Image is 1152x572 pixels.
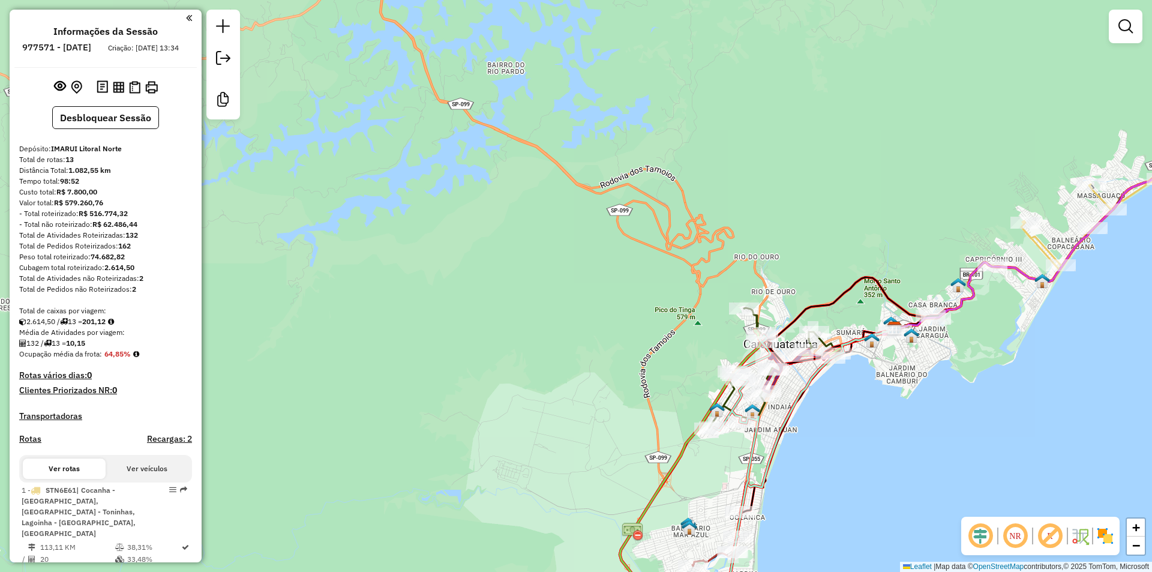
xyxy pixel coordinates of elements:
td: 33,48% [127,553,181,565]
strong: 0 [112,385,117,396]
div: Criação: [DATE] 13:34 [103,43,184,53]
div: Custo total: [19,187,192,197]
button: Visualizar Romaneio [127,79,143,96]
div: - Total não roteirizado: [19,219,192,230]
i: Total de Atividades [19,340,26,347]
strong: 2.614,50 [104,263,134,272]
span: Ocultar NR [1001,522,1030,550]
img: Exibir/Ocultar setores [1096,526,1115,546]
td: 38,31% [127,541,181,553]
span: − [1132,538,1140,553]
a: Criar modelo [211,88,235,115]
div: Total de rotas: [19,154,192,165]
img: Contorno Sul Tamoios [622,521,643,543]
img: GUILHERME ISRAEL DIAS DURVAL [950,277,966,293]
div: 132 / 13 = [19,338,192,349]
button: Exibir sessão original [52,77,68,97]
div: Média de Atividades por viagem: [19,327,192,338]
i: Cubagem total roteirizado [19,318,26,325]
strong: IMARUI Litoral Norte [51,144,122,153]
strong: R$ 62.486,44 [92,220,137,229]
a: OpenStreetMap [973,562,1024,571]
i: Distância Total [28,544,35,551]
span: 1 - [22,486,136,538]
a: Nova sessão e pesquisa [211,14,235,41]
h4: Clientes Priorizados NR: [19,385,192,396]
div: Total de Pedidos Roteirizados: [19,241,192,251]
strong: 2 [132,284,136,294]
strong: 13 [65,155,74,164]
img: GLAUCO [904,328,919,343]
h4: Transportadoras [19,411,192,421]
button: Ver veículos [106,459,188,479]
h4: Recargas: 2 [147,434,192,444]
img: P.A12 CRG [1034,273,1050,289]
i: Total de rotas [60,318,68,325]
button: Centralizar mapa no depósito ou ponto de apoio [68,78,85,97]
span: STN6E61 [46,486,76,495]
span: Exibir rótulo [1036,522,1064,550]
div: Valor total: [19,197,192,208]
div: Atividade não roteirizada - COMPREX CARAGUA [718,546,748,558]
a: Zoom out [1127,537,1145,555]
strong: 132 [125,230,138,239]
span: | [934,562,935,571]
img: BRUNO REIS DOS SANTOS [745,403,760,419]
i: Meta Caixas/viagem: 1,00 Diferença: 200,12 [108,318,114,325]
span: + [1132,520,1140,535]
button: Ver rotas [23,459,106,479]
strong: 98:52 [60,176,79,185]
a: Exportar sessão [211,46,235,73]
img: DIEGO MORENO GONÇALVES [680,517,696,532]
div: Map data © contributors,© 2025 TomTom, Microsoft [900,562,1152,572]
strong: 201,12 [82,317,106,326]
a: Clique aqui para minimizar o painel [186,11,192,25]
button: Desbloquear Sessão [52,106,159,129]
img: Fluxo de ruas [1070,526,1090,546]
div: Tempo total: [19,176,192,187]
div: 2.614,50 / 13 = [19,316,192,327]
div: Total de caixas por viagem: [19,306,192,316]
img: HENOR FERREIRA PIMENTEL [709,402,725,418]
span: | Cocanha - [GEOGRAPHIC_DATA], [GEOGRAPHIC_DATA] - Toninhas, Lagoinha - [GEOGRAPHIC_DATA], [GEOGR... [22,486,136,538]
i: % de utilização do peso [115,544,124,551]
span: Ocultar deslocamento [966,522,995,550]
strong: 1.082,55 km [68,166,111,175]
td: 113,11 KM [40,541,115,553]
strong: 64,85% [104,349,131,358]
a: Exibir filtros [1114,14,1138,38]
em: Média calculada utilizando a maior ocupação (%Peso ou %Cubagem) de cada rota da sessão. Rotas cro... [133,351,139,358]
strong: R$ 579.260,76 [54,198,103,207]
a: Zoom in [1127,519,1145,537]
strong: 74.682,82 [91,252,125,261]
i: Rota otimizada [182,544,189,551]
img: Daniel Sidnei Perin [864,333,880,348]
div: - Total roteirizado: [19,208,192,219]
a: Rotas [19,434,41,444]
strong: R$ 7.800,00 [56,187,97,196]
div: Distância Total: [19,165,192,176]
strong: 162 [118,241,131,250]
h4: Informações da Sessão [53,26,158,37]
td: 20 [40,553,115,565]
div: Peso total roteirizado: [19,251,192,262]
i: Total de rotas [44,340,52,347]
em: Opções [169,486,176,493]
div: Total de Atividades não Roteirizadas: [19,273,192,284]
button: Visualizar relatório de Roteirização [110,79,127,95]
strong: 2 [139,274,143,283]
i: % de utilização da cubagem [115,556,124,563]
button: Logs desbloquear sessão [94,78,110,97]
a: Leaflet [903,562,932,571]
h6: 977571 - [DATE] [22,42,91,53]
img: PA.01 CRG IMARUI [883,316,899,331]
img: IMARUI Litoral Norte [887,321,902,337]
span: Ocupação média da frota: [19,349,102,358]
div: Total de Pedidos não Roteirizados: [19,284,192,295]
strong: 0 [87,370,92,381]
div: Total de Atividades Roteirizadas: [19,230,192,241]
div: Cubagem total roteirizado: [19,262,192,273]
i: Total de Atividades [28,556,35,563]
div: Depósito: [19,143,192,154]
